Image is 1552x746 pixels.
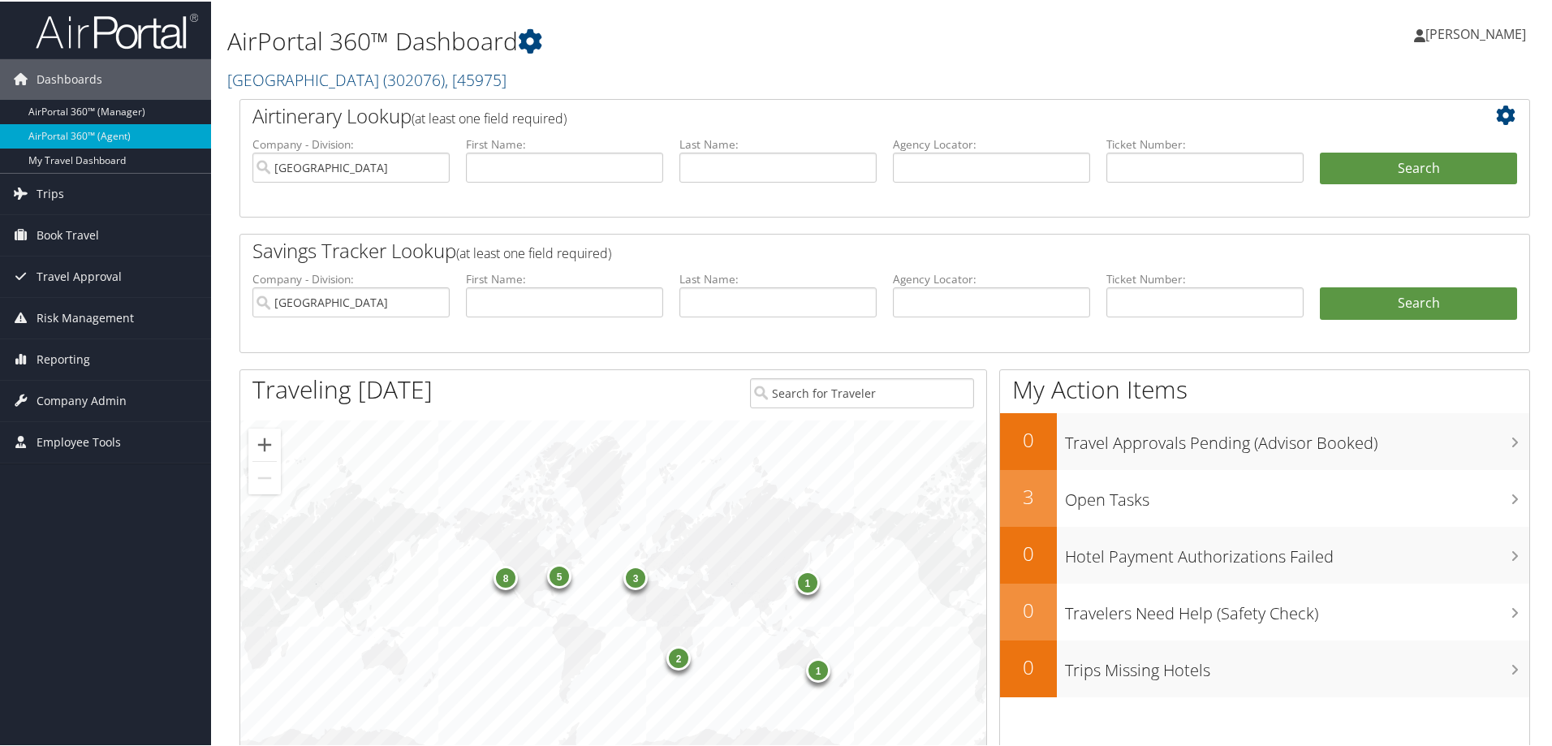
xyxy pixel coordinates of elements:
span: Travel Approval [37,255,122,295]
span: ( 302076 ) [383,67,445,89]
div: 1 [806,657,830,681]
label: Ticket Number: [1106,135,1304,151]
span: [PERSON_NAME] [1425,24,1526,41]
h2: Airtinerary Lookup [252,101,1410,128]
label: Last Name: [679,135,877,151]
h3: Open Tasks [1065,479,1529,510]
img: airportal-logo.png [36,11,198,49]
h3: Trips Missing Hotels [1065,649,1529,680]
h3: Travel Approvals Pending (Advisor Booked) [1065,422,1529,453]
div: 2 [666,645,691,669]
a: [GEOGRAPHIC_DATA] [227,67,507,89]
span: Reporting [37,338,90,378]
input: search accounts [252,286,450,316]
label: First Name: [466,270,663,286]
h3: Hotel Payment Authorizations Failed [1065,536,1529,567]
div: 1 [795,569,819,593]
h1: Traveling [DATE] [252,371,433,405]
a: 0Hotel Payment Authorizations Failed [1000,525,1529,582]
label: Company - Division: [252,135,450,151]
div: 8 [494,564,518,589]
h2: 0 [1000,595,1057,623]
div: 3 [623,564,648,589]
label: Agency Locator: [893,135,1090,151]
label: First Name: [466,135,663,151]
button: Zoom in [248,427,281,459]
span: Risk Management [37,296,134,337]
button: Zoom out [248,460,281,493]
a: 0Travelers Need Help (Safety Check) [1000,582,1529,639]
div: 5 [547,563,571,587]
label: Agency Locator: [893,270,1090,286]
span: Trips [37,172,64,213]
span: (at least one field required) [412,108,567,126]
span: Book Travel [37,213,99,254]
a: 0Travel Approvals Pending (Advisor Booked) [1000,412,1529,468]
span: , [ 45975 ] [445,67,507,89]
h2: 0 [1000,425,1057,452]
input: Search for Traveler [750,377,974,407]
span: Dashboards [37,58,102,98]
h2: Savings Tracker Lookup [252,235,1410,263]
span: Company Admin [37,379,127,420]
a: [PERSON_NAME] [1414,8,1542,57]
h1: My Action Items [1000,371,1529,405]
a: 3Open Tasks [1000,468,1529,525]
a: Search [1320,286,1517,318]
span: Employee Tools [37,420,121,461]
h2: 0 [1000,652,1057,679]
label: Last Name: [679,270,877,286]
label: Company - Division: [252,270,450,286]
label: Ticket Number: [1106,270,1304,286]
a: 0Trips Missing Hotels [1000,639,1529,696]
h2: 3 [1000,481,1057,509]
h2: 0 [1000,538,1057,566]
h1: AirPortal 360™ Dashboard [227,23,1104,57]
span: (at least one field required) [456,243,611,261]
button: Search [1320,151,1517,183]
h3: Travelers Need Help (Safety Check) [1065,593,1529,623]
